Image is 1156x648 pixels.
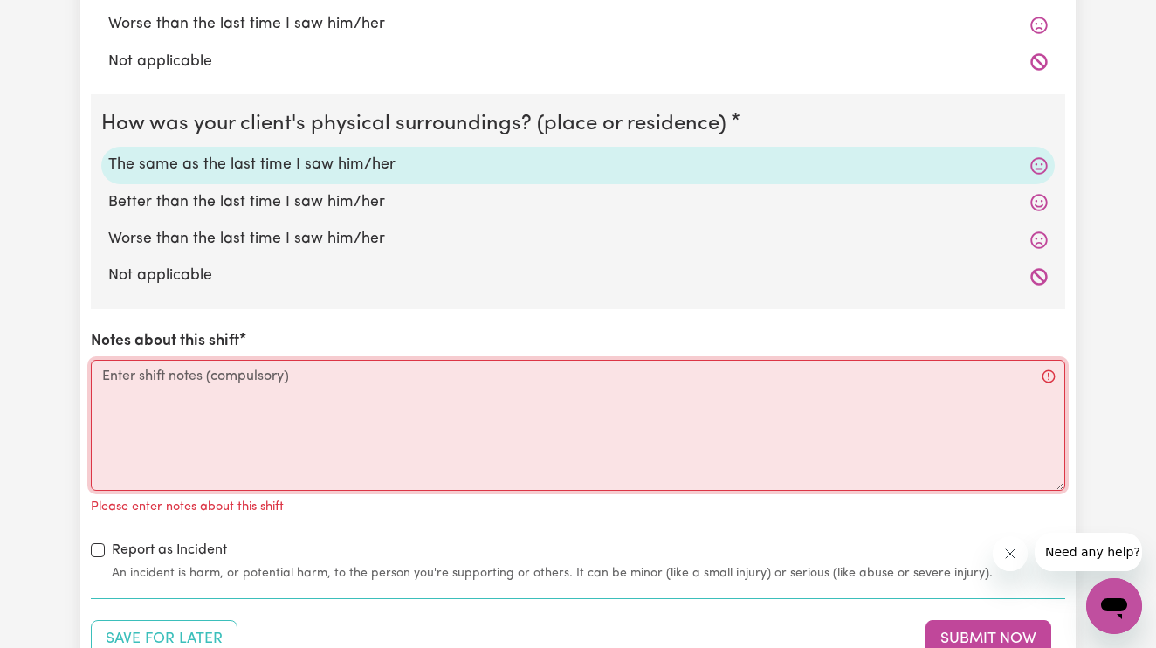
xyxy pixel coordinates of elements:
[91,330,239,353] label: Notes about this shift
[108,13,1048,36] label: Worse than the last time I saw him/her
[1086,578,1142,634] iframe: Button to launch messaging window
[108,154,1048,176] label: The same as the last time I saw him/her
[101,108,733,140] legend: How was your client's physical surroundings? (place or residence)
[108,191,1048,214] label: Better than the last time I saw him/her
[993,536,1028,571] iframe: Close message
[1035,533,1142,571] iframe: Message from company
[108,265,1048,287] label: Not applicable
[108,228,1048,251] label: Worse than the last time I saw him/her
[108,51,1048,73] label: Not applicable
[112,564,1065,583] small: An incident is harm, or potential harm, to the person you're supporting or others. It can be mino...
[112,540,227,561] label: Report as Incident
[91,498,284,517] p: Please enter notes about this shift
